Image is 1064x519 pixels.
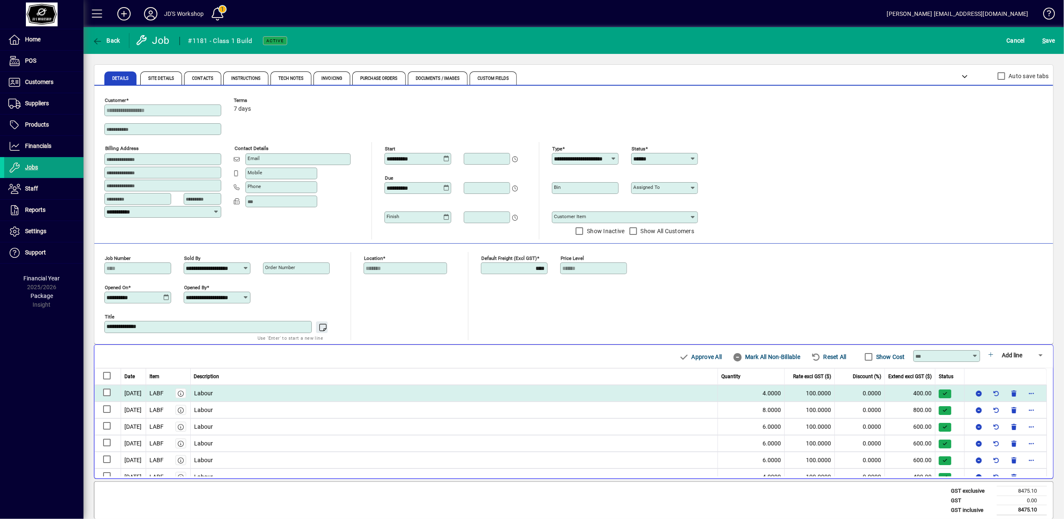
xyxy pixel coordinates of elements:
td: 600.00 [885,418,935,435]
span: Approve All [679,350,722,364]
span: Discount (%) [853,373,881,380]
a: Home [4,29,83,50]
span: Status [939,373,953,380]
mat-label: Location [364,255,383,261]
mat-label: Bin [554,184,561,190]
span: Quantity [721,373,741,380]
span: 4.0000 [763,389,781,398]
span: Item [149,373,159,380]
td: 800.00 [885,402,935,418]
button: Mark All Non-Billable [729,349,804,364]
td: 100.0000 [785,385,835,402]
span: Settings [25,228,46,234]
span: Documents / Images [416,76,460,81]
td: Labour [191,418,718,435]
span: Back [92,37,120,44]
button: More options [1025,420,1038,433]
a: Support [4,242,83,263]
label: Show Inactive [585,227,624,235]
td: [DATE] [121,402,146,418]
td: 400.00 [885,385,935,402]
a: POS [4,51,83,71]
td: 600.00 [885,435,935,452]
span: POS [25,57,36,64]
div: LABF [149,406,164,415]
mat-label: Order number [265,265,295,270]
td: 8475.10 [997,486,1047,496]
td: [DATE] [121,435,146,452]
span: Instructions [231,76,260,81]
span: Date [124,373,135,380]
mat-label: Type [552,146,562,152]
button: Reset All [808,349,850,364]
td: 8475.10 [997,505,1047,515]
span: Description [194,373,220,380]
a: Financials [4,136,83,157]
span: Home [25,36,40,43]
div: LABF [149,473,164,481]
mat-label: Customer [105,97,126,103]
mat-label: Start [385,146,395,152]
td: [DATE] [121,418,146,435]
mat-label: Phone [248,183,261,189]
span: Reset All [811,350,847,364]
mat-hint: Use 'Enter' to start a new line [258,333,323,343]
a: Reports [4,200,83,221]
mat-label: Status [632,146,645,152]
a: Staff [4,178,83,199]
label: Auto save tabs [1007,72,1049,80]
mat-label: Opened On [105,285,128,290]
span: 6.0000 [763,422,781,431]
app-page-header-button: Back [83,33,129,48]
td: 100.0000 [785,435,835,452]
td: 0.0000 [835,418,885,435]
mat-label: Default Freight (excl GST) [481,255,537,261]
td: 100.0000 [785,452,835,468]
mat-label: Sold by [184,255,200,261]
div: Job [136,34,171,47]
span: Customers [25,79,53,85]
button: Save [1040,33,1057,48]
span: 4.0000 [763,473,781,481]
span: Extend excl GST ($) [888,373,932,380]
mat-label: Title [105,314,114,320]
button: Profile [137,6,164,21]
span: Mark All Non-Billable [733,350,800,364]
a: Products [4,114,83,135]
td: [DATE] [121,468,146,485]
div: #1181 - Class 1 Build [188,34,253,48]
button: More options [1025,453,1038,467]
span: 7 days [234,106,251,112]
span: ave [1042,34,1055,47]
span: Rate excl GST ($) [793,373,831,380]
div: [PERSON_NAME] [EMAIL_ADDRESS][DOMAIN_NAME] [887,7,1029,20]
mat-label: Email [248,155,260,161]
label: Show All Customers [639,227,695,235]
mat-label: Customer Item [554,214,586,219]
td: 0.0000 [835,468,885,485]
a: Customers [4,72,83,93]
button: Add [111,6,137,21]
mat-label: Job number [105,255,131,261]
td: 0.0000 [835,402,885,418]
mat-label: Price Level [561,255,584,261]
mat-label: Opened by [184,285,207,290]
span: Products [25,121,49,128]
span: 6.0000 [763,439,781,448]
td: 0.00 [997,496,1047,505]
div: LABF [149,422,164,431]
span: Purchase Orders [360,76,398,81]
td: 0.0000 [835,435,885,452]
td: 100.0000 [785,418,835,435]
span: S [1042,37,1046,44]
td: Labour [191,452,718,468]
td: 600.00 [885,452,935,468]
span: Add line [1002,352,1022,359]
span: Jobs [25,164,38,170]
a: Settings [4,221,83,242]
div: JD'S Workshop [164,7,204,20]
div: LABF [149,439,164,448]
td: [DATE] [121,452,146,468]
mat-label: Finish [387,214,399,219]
button: Cancel [1005,33,1027,48]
